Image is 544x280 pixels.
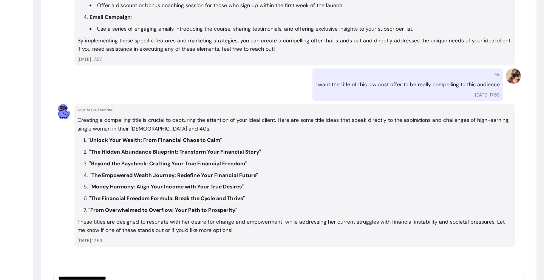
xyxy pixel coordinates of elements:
p: Creating a compelling title is crucial to capturing the attention of your ideal client. Here are ... [77,116,512,133]
strong: "The Financial Freedom Formula: Break the Cycle and Thrive" [89,195,245,202]
img: Provider image [506,68,521,84]
strong: Email Campaign [90,14,131,20]
li: Offer a discount or bonus coaching session for those who sign up within the first week of the lau... [90,1,512,10]
p: These titles are designed to resonate with her desire for change and empowerment, while addressin... [77,218,512,235]
strong: "Unlock Your Wealth: From Financial Chaos to Calm" [88,137,222,143]
p: [DATE] 17:59 [475,92,500,98]
p: By implementing these specific features and marketing strategies, you can create a compelling off... [77,36,512,54]
strong: "Money Harmony: Align Your Income with Your True Desires" [90,183,244,190]
strong: "The Empowered Wealth Journey: Redefine Your Financial Future" [90,172,258,179]
p: I want the title of this low cost offer to be really compelling to this audience [315,80,500,89]
li: Use a series of engaging emails introducing the course, sharing testimonials, and offering exclus... [90,25,512,33]
p: [DATE] 17:57 [77,56,512,62]
p: Your AI Co-Founder [77,107,512,113]
p: : [90,14,132,20]
strong: "Beyond the Paycheck: Crafting Your True Financial Freedom" [89,160,247,167]
img: AI Co-Founder avatar [56,104,71,119]
p: [DATE] 17:59 [77,238,512,244]
strong: "The Hidden Abundance Blueprint: Transform Your Financial Story" [89,148,261,155]
strong: "From Overwhelmed to Overflow: Your Path to Prosperity" [88,207,237,213]
p: Me [495,72,500,77]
